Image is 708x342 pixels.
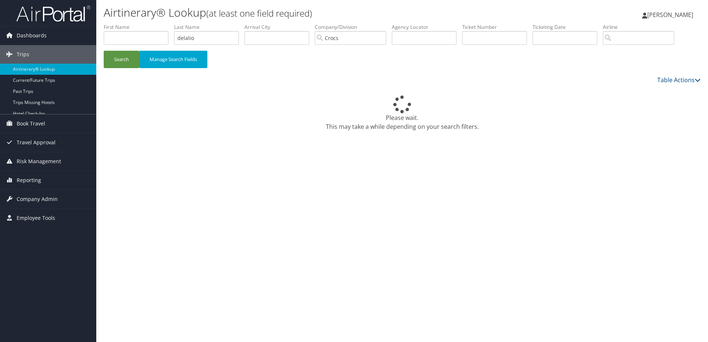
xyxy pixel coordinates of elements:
[392,23,462,31] label: Agency Locator
[17,114,45,133] span: Book Travel
[17,152,61,171] span: Risk Management
[657,76,701,84] a: Table Actions
[104,23,174,31] label: First Name
[647,11,693,19] span: [PERSON_NAME]
[104,5,502,20] h1: Airtinerary® Lookup
[17,133,56,152] span: Travel Approval
[16,5,90,22] img: airportal-logo.png
[104,51,139,68] button: Search
[603,23,680,31] label: Airline
[174,23,244,31] label: Last Name
[17,190,58,208] span: Company Admin
[17,209,55,227] span: Employee Tools
[462,23,532,31] label: Ticket Number
[17,45,29,64] span: Trips
[139,51,207,68] button: Manage Search Fields
[315,23,392,31] label: Company/Division
[532,23,603,31] label: Ticketing Date
[17,26,47,45] span: Dashboards
[17,171,41,190] span: Reporting
[642,4,701,26] a: [PERSON_NAME]
[206,7,312,19] small: (at least one field required)
[244,23,315,31] label: Arrival City
[104,95,701,131] div: Please wait. This may take a while depending on your search filters.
